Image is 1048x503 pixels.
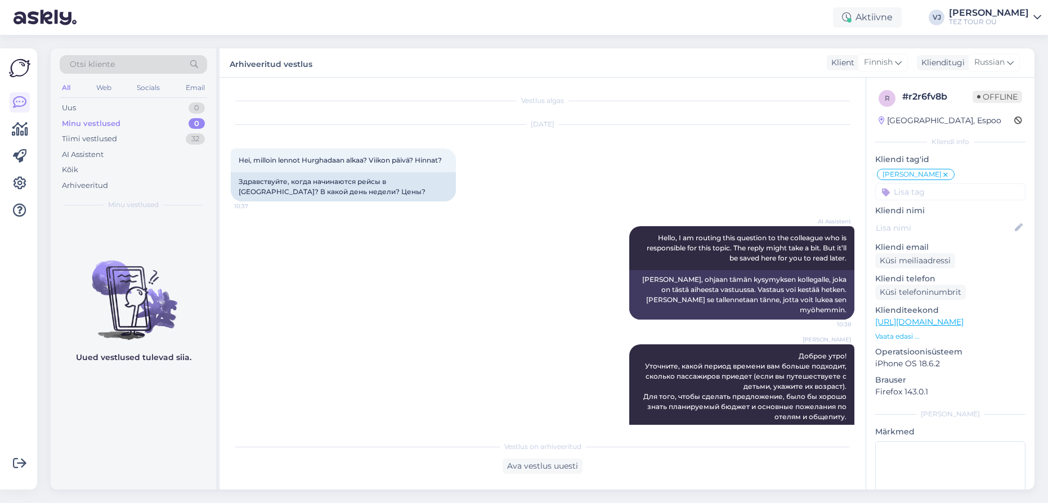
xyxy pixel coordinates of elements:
[875,304,1025,316] p: Klienditeekond
[60,80,73,95] div: All
[809,320,851,329] span: 10:38
[189,102,205,114] div: 0
[62,133,117,145] div: Tiimi vestlused
[108,200,159,210] span: Minu vestlused
[875,205,1025,217] p: Kliendi nimi
[875,137,1025,147] div: Kliendi info
[629,270,854,320] div: [PERSON_NAME], ohjaan tämän kysymyksen kollegalle, joka on tästä aiheesta vastuussa. Vastaus voi ...
[70,59,115,70] span: Otsi kliente
[51,240,216,342] img: No chats
[231,172,456,201] div: Здравствуйте, когда начинаются рейсы в [GEOGRAPHIC_DATA]? В какой день недели? Цены?
[189,118,205,129] div: 0
[917,57,965,69] div: Klienditugi
[183,80,207,95] div: Email
[875,253,955,268] div: Küsi meiliaadressi
[875,386,1025,398] p: Firefox 143.0.1
[949,17,1029,26] div: TEZ TOUR OÜ
[76,352,191,363] p: Uued vestlused tulevad siia.
[875,374,1025,386] p: Brauser
[875,154,1025,165] p: Kliendi tag'id
[875,331,1025,342] p: Vaata edasi ...
[62,164,78,176] div: Kõik
[231,96,854,106] div: Vestlus algas
[875,183,1025,200] input: Lisa tag
[875,409,1025,419] div: [PERSON_NAME]
[94,80,114,95] div: Web
[875,346,1025,358] p: Operatsioonisüsteem
[504,442,581,452] span: Vestlus on arhiveeritud
[62,102,76,114] div: Uus
[827,57,854,69] div: Klient
[234,202,276,210] span: 10:37
[135,80,162,95] div: Socials
[503,459,583,474] div: Ava vestlus uuesti
[239,156,442,164] span: Hei, milloin lennot Hurghadaan alkaa? Viikon päivä? Hinnat?
[885,94,890,102] span: r
[875,426,1025,438] p: Märkmed
[879,115,1001,127] div: [GEOGRAPHIC_DATA], Espoo
[875,317,964,327] a: [URL][DOMAIN_NAME]
[902,90,973,104] div: # r2r6fv8b
[973,91,1022,103] span: Offline
[876,222,1013,234] input: Lisa nimi
[875,285,966,300] div: Küsi telefoninumbrit
[875,358,1025,370] p: iPhone OS 18.6.2
[803,335,851,344] span: [PERSON_NAME]
[864,56,893,69] span: Finnish
[62,118,120,129] div: Minu vestlused
[883,171,942,178] span: [PERSON_NAME]
[62,180,108,191] div: Arhiveeritud
[9,57,30,79] img: Askly Logo
[231,119,854,129] div: [DATE]
[230,55,312,70] label: Arhiveeritud vestlus
[833,7,902,28] div: Aktiivne
[875,241,1025,253] p: Kliendi email
[949,8,1041,26] a: [PERSON_NAME]TEZ TOUR OÜ
[974,56,1005,69] span: Russian
[62,149,104,160] div: AI Assistent
[929,10,944,25] div: VJ
[875,273,1025,285] p: Kliendi telefon
[186,133,205,145] div: 32
[647,233,848,262] span: Hello, I am routing this question to the colleague who is responsible for this topic. The reply m...
[949,8,1029,17] div: [PERSON_NAME]
[809,217,851,226] span: AI Assistent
